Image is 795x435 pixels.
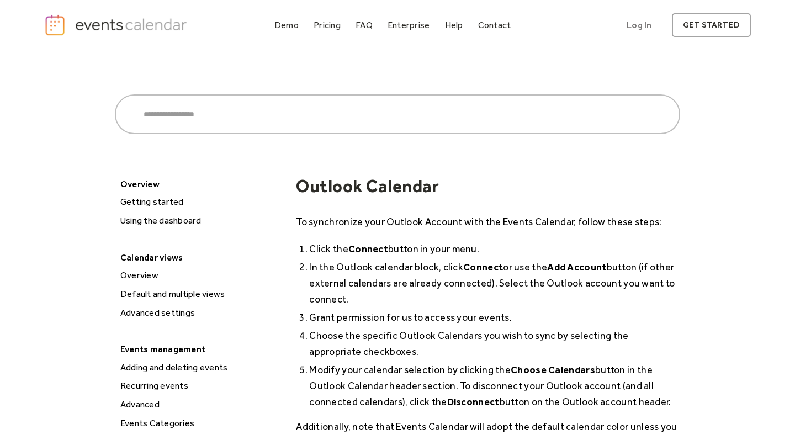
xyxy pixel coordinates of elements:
[115,249,262,266] div: Calendar views
[356,22,373,28] div: FAQ
[116,287,263,301] a: Default and multiple views
[309,259,680,307] li: In the Outlook calendar block, click or use the button (if other external calendars are already c...
[463,261,503,273] strong: Connect
[117,397,263,412] div: Advanced
[270,18,303,33] a: Demo
[478,22,511,28] div: Contact
[116,306,263,320] a: Advanced settings
[296,176,680,197] h1: Outlook Calendar
[447,396,500,407] strong: Disconnect
[383,18,434,33] a: Enterprise
[309,18,345,33] a: Pricing
[116,416,263,431] a: Events Categories
[116,268,263,283] a: Overview
[314,22,341,28] div: Pricing
[117,287,263,301] div: Default and multiple views
[117,306,263,320] div: Advanced settings
[117,214,263,228] div: Using the dashboard
[474,18,516,33] a: Contact
[309,362,680,410] li: Modify your calendar selection by clicking the button in the Outlook Calendar header section. To ...
[274,22,299,28] div: Demo
[511,364,595,375] strong: Choose Calendars
[116,379,263,393] a: Recurring events
[115,341,262,358] div: Events management
[116,195,263,209] a: Getting started
[309,309,680,325] li: Grant permission for us to access your events.
[309,241,680,257] li: Click the button in your menu.
[117,416,263,431] div: Events Categories
[547,261,606,273] strong: Add Account
[672,13,751,37] a: get started
[117,268,263,283] div: Overview
[116,214,263,228] a: Using the dashboard
[309,327,680,359] li: Choose the specific Outlook Calendars you wish to sync by selecting the appropriate checkboxes.
[117,360,263,375] div: Adding and deleting events
[388,22,430,28] div: Enterprise
[616,13,662,37] a: Log In
[445,22,463,28] div: Help
[296,214,680,230] p: To synchronize your Outlook Account with the Events Calendar, follow these steps:
[441,18,468,33] a: Help
[44,14,190,36] a: home
[348,243,388,254] strong: Connect
[115,176,262,193] div: Overview
[117,379,263,393] div: Recurring events
[116,360,263,375] a: Adding and deleting events
[351,18,377,33] a: FAQ
[117,195,263,209] div: Getting started
[116,397,263,412] a: Advanced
